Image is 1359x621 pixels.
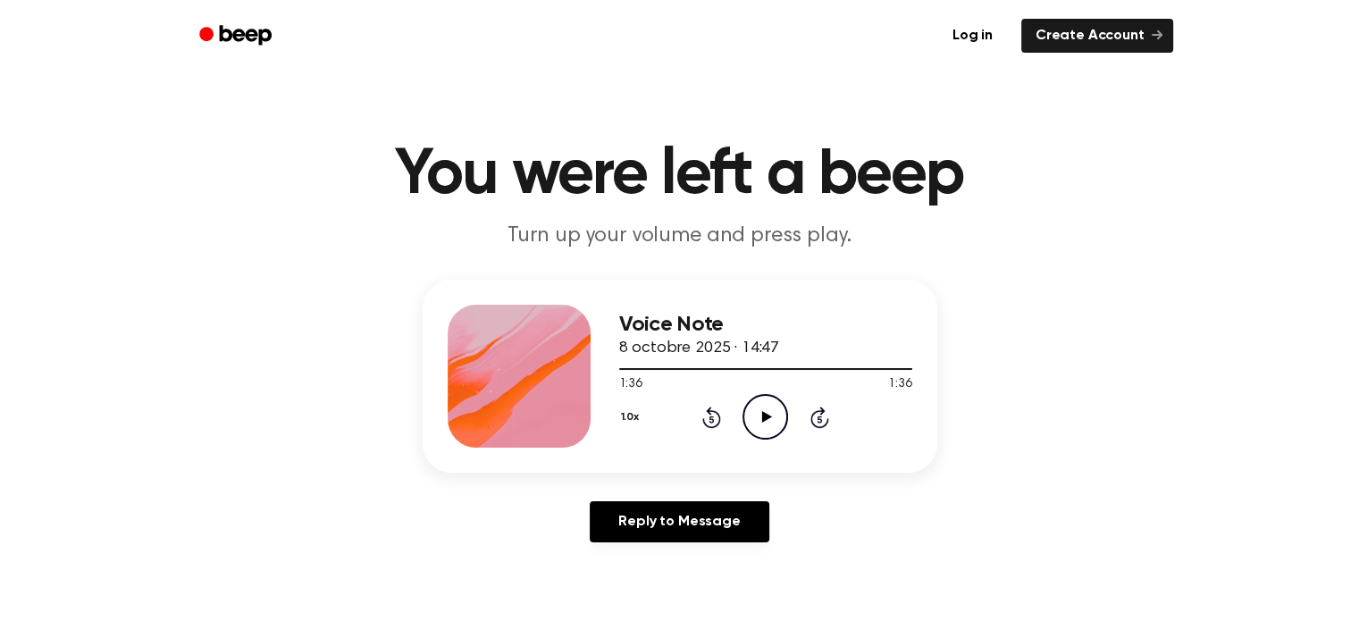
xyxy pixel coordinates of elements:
a: Reply to Message [590,501,768,542]
a: Beep [187,19,288,54]
a: Log in [935,15,1011,56]
h1: You were left a beep [222,143,1137,207]
button: 1.0x [619,402,646,432]
h3: Voice Note [619,313,912,337]
p: Turn up your volume and press play. [337,222,1023,251]
span: 1:36 [888,375,911,394]
a: Create Account [1021,19,1173,53]
span: 8 octobre 2025 · 14:47 [619,340,779,357]
span: 1:36 [619,375,642,394]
